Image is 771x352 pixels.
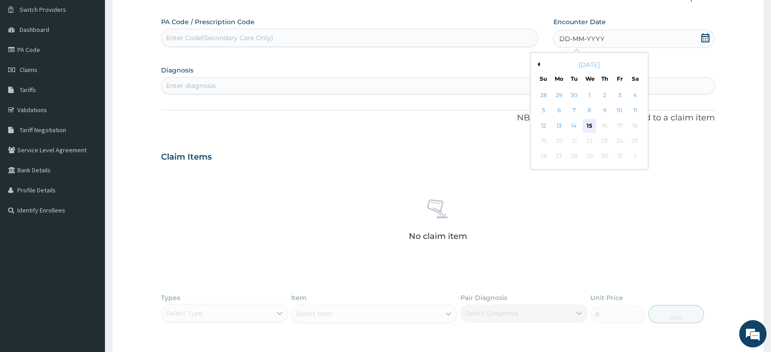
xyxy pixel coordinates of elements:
[552,88,566,102] div: Choose Monday, September 29th, 2025
[537,150,551,163] div: Not available Sunday, October 26th, 2025
[47,51,153,63] div: Chat with us now
[537,119,551,133] div: Choose Sunday, October 12th, 2025
[161,17,255,26] label: PA Code / Prescription Code
[534,60,644,69] div: [DATE]
[598,88,611,102] div: Choose Thursday, October 2nd, 2025
[552,134,566,148] div: Not available Monday, October 20th, 2025
[628,150,642,163] div: Not available Saturday, November 1st, 2025
[20,5,66,14] span: Switch Providers
[166,81,216,90] div: Enter diagnosis
[559,34,604,43] span: DD-MM-YYYY
[568,104,581,118] div: Choose Tuesday, October 7th, 2025
[409,232,467,241] p: No claim item
[537,104,551,118] div: Choose Sunday, October 5th, 2025
[150,5,172,26] div: Minimize live chat window
[598,119,611,133] div: Not available Thursday, October 16th, 2025
[568,88,581,102] div: Choose Tuesday, September 30th, 2025
[616,75,624,83] div: Fr
[536,88,642,164] div: month 2025-10
[535,62,540,67] button: Previous Month
[613,88,627,102] div: Choose Friday, October 3rd, 2025
[5,249,174,281] textarea: Type your message and hit 'Enter'
[166,33,273,42] div: Enter Code(Secondary Care Only)
[601,75,609,83] div: Th
[583,134,596,148] div: Not available Wednesday, October 22nd, 2025
[628,119,642,133] div: Not available Saturday, October 18th, 2025
[552,119,566,133] div: Choose Monday, October 13th, 2025
[20,26,49,34] span: Dashboard
[20,66,37,74] span: Claims
[161,152,212,162] h3: Claim Items
[161,112,715,124] p: NB: All diagnosis must be linked to a claim item
[598,150,611,163] div: Not available Thursday, October 30th, 2025
[17,46,37,68] img: d_794563401_company_1708531726252_794563401
[628,104,642,118] div: Choose Saturday, October 11th, 2025
[537,88,551,102] div: Choose Sunday, September 28th, 2025
[583,88,596,102] div: Choose Wednesday, October 1st, 2025
[613,134,627,148] div: Not available Friday, October 24th, 2025
[553,17,605,26] label: Encounter Date
[555,75,563,83] div: Mo
[552,150,566,163] div: Not available Monday, October 27th, 2025
[537,134,551,148] div: Not available Sunday, October 19th, 2025
[631,75,639,83] div: Sa
[598,134,611,148] div: Not available Thursday, October 23rd, 2025
[20,126,66,134] span: Tariff Negotiation
[613,150,627,163] div: Not available Friday, October 31st, 2025
[568,150,581,163] div: Not available Tuesday, October 28th, 2025
[613,119,627,133] div: Not available Friday, October 17th, 2025
[598,104,611,118] div: Choose Thursday, October 9th, 2025
[53,115,126,207] span: We're online!
[613,104,627,118] div: Choose Friday, October 10th, 2025
[568,119,581,133] div: Choose Tuesday, October 14th, 2025
[570,75,578,83] div: Tu
[583,150,596,163] div: Not available Wednesday, October 29th, 2025
[628,88,642,102] div: Choose Saturday, October 4th, 2025
[20,86,36,94] span: Tariffs
[540,75,547,83] div: Su
[552,104,566,118] div: Choose Monday, October 6th, 2025
[568,134,581,148] div: Not available Tuesday, October 21st, 2025
[585,75,593,83] div: We
[628,134,642,148] div: Not available Saturday, October 25th, 2025
[583,104,596,118] div: Choose Wednesday, October 8th, 2025
[583,119,596,133] div: Choose Wednesday, October 15th, 2025
[161,66,193,75] label: Diagnosis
